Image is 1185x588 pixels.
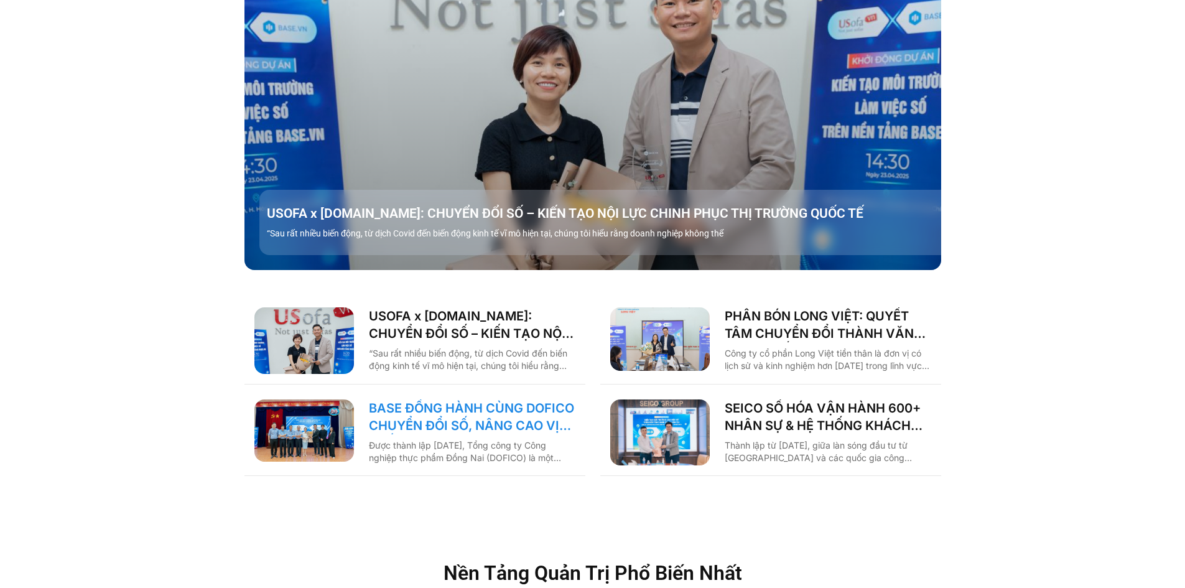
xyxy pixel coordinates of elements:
p: Được thành lập [DATE], Tổng công ty Công nghiệp thực phẩm Đồng Nai (DOFICO) là một trong những tổ... [369,439,575,464]
a: USOFA x [DOMAIN_NAME]: CHUYỂN ĐỔI SỐ – KIẾN TẠO NỘI LỰC CHINH PHỤC THỊ TRƯỜNG QUỐC TẾ [267,205,949,222]
h2: Nền Tảng Quản Trị Phổ Biến Nhất [328,563,857,583]
a: USOFA x [DOMAIN_NAME]: CHUYỂN ĐỔI SỐ – KIẾN TẠO NỘI LỰC CHINH PHỤC THỊ TRƯỜNG QUỐC TẾ [369,307,575,342]
p: “Sau rất nhiều biến động, từ dịch Covid đến biến động kinh tế vĩ mô hiện tại, chúng tôi hiểu rằng... [267,227,949,240]
p: Thành lập từ [DATE], giữa làn sóng đầu tư từ [GEOGRAPHIC_DATA] và các quốc gia công nghiệp phát t... [725,439,931,464]
a: BASE ĐỒNG HÀNH CÙNG DOFICO CHUYỂN ĐỔI SỐ, NÂNG CAO VỊ THẾ DOANH NGHIỆP VIỆT [369,399,575,434]
p: Công ty cổ phần Long Việt tiền thân là đơn vị có lịch sử và kinh nghiệm hơn [DATE] trong lĩnh vực... [725,347,931,372]
a: SEICO SỐ HÓA VẬN HÀNH 600+ NHÂN SỰ & HỆ THỐNG KHÁCH HÀNG CÙNG [DOMAIN_NAME] [725,399,931,434]
a: PHÂN BÓN LONG VIỆT: QUYẾT TÂM CHUYỂN ĐỔI THÀNH VĂN PHÒNG SỐ, GIẢM CÁC THỦ TỤC GIẤY TỜ [725,307,931,342]
p: “Sau rất nhiều biến động, từ dịch Covid đến biến động kinh tế vĩ mô hiện tại, chúng tôi hiểu rằng... [369,347,575,372]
